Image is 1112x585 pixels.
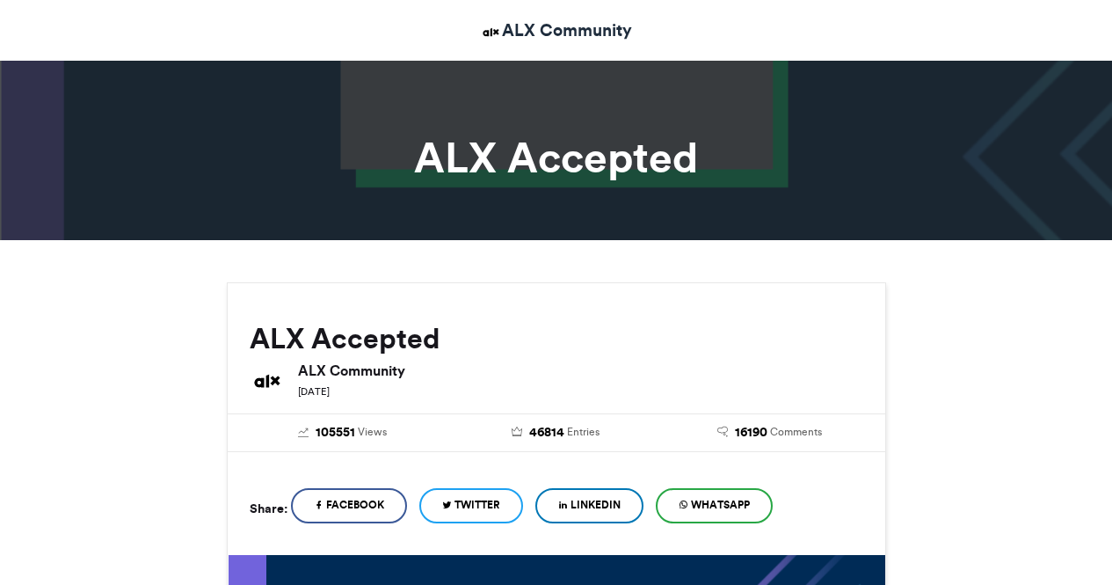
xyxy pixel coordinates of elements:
[691,497,750,513] span: WhatsApp
[419,488,523,523] a: Twitter
[529,423,564,442] span: 46814
[535,488,643,523] a: LinkedIn
[480,21,502,43] img: ALX Community
[291,488,407,523] a: Facebook
[480,18,632,43] a: ALX Community
[298,385,330,398] small: [DATE]
[326,497,384,513] span: Facebook
[316,423,355,442] span: 105551
[250,423,437,442] a: 105551 Views
[571,497,621,513] span: LinkedIn
[676,423,863,442] a: 16190 Comments
[454,497,500,513] span: Twitter
[567,424,600,440] span: Entries
[250,323,863,355] h2: ALX Accepted
[462,423,650,442] a: 46814 Entries
[250,363,285,399] img: ALX Community
[358,424,387,440] span: Views
[735,423,767,442] span: 16190
[250,497,287,520] h5: Share:
[656,488,773,523] a: WhatsApp
[770,424,822,440] span: Comments
[69,136,1044,179] h1: ALX Accepted
[298,363,863,377] h6: ALX Community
